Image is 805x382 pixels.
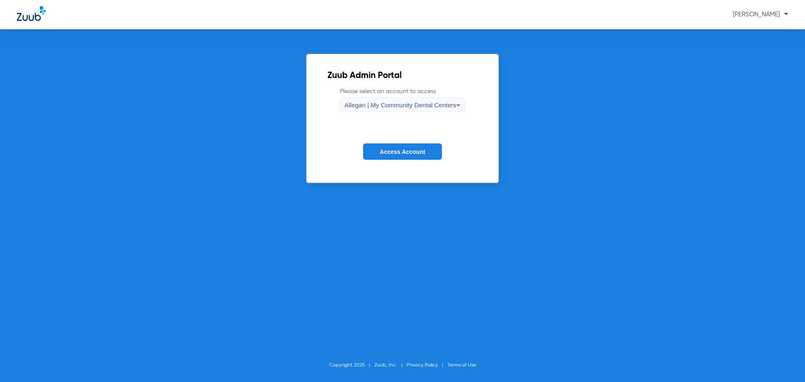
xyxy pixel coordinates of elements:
span: Access Account [380,148,425,155]
button: Access Account [363,143,442,160]
label: Please select an account to access [340,87,465,112]
span: Allegan | My Community Dental Centers [345,101,457,109]
span: [PERSON_NAME] [733,11,788,18]
img: Zuub Logo [17,6,46,21]
a: Privacy Policy [407,363,438,368]
h2: Zuub Admin Portal [327,72,478,80]
li: Copyright 2025 [329,361,374,369]
li: Zuub, Inc. [374,361,407,369]
a: Terms of Use [447,363,476,368]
